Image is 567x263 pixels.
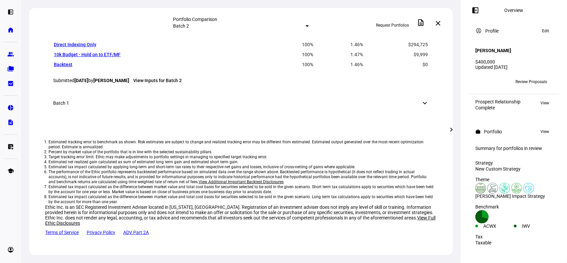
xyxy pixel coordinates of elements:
[475,128,552,136] eth-panel-overview-card-header: Portfolio
[475,129,481,134] mat-icon: work
[74,78,88,83] strong: [DATE]
[7,51,14,58] eth-mat-symbol: group
[475,27,552,35] eth-panel-overview-card-header: Profile
[48,155,433,160] li: Target tracking error limit. Ethic may make adjustments to portfolio settings in managing to spec...
[7,27,14,33] eth-mat-symbol: home
[540,128,549,136] span: View
[241,40,314,49] td: 100%
[48,195,433,204] li: Estimated tax impact calculated as the difference between market value and total cost basis for s...
[540,99,549,107] span: View
[417,19,425,27] mat-icon: description
[48,150,433,155] li: Percent by market value of the portfolio that is in line with the selected sustainability pillars.
[475,99,520,104] div: Prospect Relationship
[173,23,189,29] mat-select-trigger: Batch 2
[475,183,486,194] img: sustainableAgriculture.colored.svg
[505,8,523,13] div: Overview
[48,160,433,165] li: Estimated net realized gain calculated as sum of estimated long term gain and estimated short ter...
[54,62,72,67] a: Backtest
[475,65,552,70] div: Updated [DATE]
[241,50,314,59] td: 100%
[54,42,96,47] a: Direct Indexing Only
[48,165,433,170] li: Estimated tax impact calculated by applying long-term and short-term tax rates to their respectiv...
[510,76,552,87] button: Review Proposals
[478,79,483,84] span: ET
[485,28,499,34] div: Profile
[315,50,364,59] td: 1.47%
[475,27,482,34] mat-icon: account_circle
[376,20,409,31] span: Request Portfolios
[4,101,17,114] a: pie_chart
[93,78,129,83] strong: [PERSON_NAME]
[7,168,14,174] eth-mat-symbol: school
[45,230,79,235] a: Terms of Service
[123,230,149,235] a: ADV Part 2A
[88,78,129,83] span: by
[475,59,552,65] div: $400,000
[475,177,552,182] div: Theme
[523,183,534,194] img: healthWellness.colored.svg
[4,116,17,129] a: description
[475,194,552,199] div: [PERSON_NAME] Impact Strategy
[537,128,552,136] button: View
[53,100,69,106] div: Batch 1
[4,48,17,61] a: group
[537,99,552,107] button: View
[7,9,14,15] eth-mat-symbol: left_panel_open
[447,126,455,134] mat-icon: chevron_right
[7,104,14,111] eth-mat-symbol: pie_chart
[371,20,414,31] button: Request Portfolios
[48,185,433,195] li: Estimated tax impact calculated as the difference between market value and total cost basis for s...
[4,62,17,75] a: folder_copy
[7,66,14,72] eth-mat-symbol: folder_copy
[364,60,428,69] td: $0
[87,230,115,235] a: Privacy Policy
[471,6,479,14] mat-icon: left_panel_open
[4,23,17,37] a: home
[364,40,428,49] td: $294,725
[475,146,552,151] div: Summary for portfolios in review
[133,78,182,83] a: View Inputs for Batch 2
[475,240,552,245] div: Taxable
[475,204,552,209] div: Benchmark
[483,223,514,229] div: ACWX
[475,234,552,239] div: Tax
[199,180,284,184] span: View Additional Important Backtest Disclosures
[487,183,498,194] img: pollution.colored.svg
[53,78,429,83] div: Submitted
[4,77,17,90] a: bid_landscape
[7,80,14,87] eth-mat-symbol: bid_landscape
[522,223,552,229] div: IWV
[475,105,520,110] div: Complete
[499,183,510,194] img: climateChange.colored.svg
[48,170,433,185] li: The performance of the Ethic portfolio represents backtested performance based on simulated data ...
[511,183,522,194] img: deforestation.colored.svg
[241,60,314,69] td: 100%
[7,143,14,150] eth-mat-symbol: list_alt_add
[475,160,552,166] div: Strategy
[421,99,429,107] mat-icon: keyboard_arrow_down
[542,27,549,35] span: Edit
[7,246,14,253] eth-mat-symbol: account_circle
[475,166,552,172] div: New Custom Strategy
[484,129,502,134] div: Portfolio
[173,17,309,22] div: Portfolio Comparison
[516,76,547,87] span: Review Proposals
[475,48,511,53] h4: [PERSON_NAME]
[315,40,364,49] td: 1.46%
[45,215,435,226] span: View Full Ethic Disclosures
[48,140,433,150] li: Estimated tracking error to benchmark as shown. Risk estimates are subject to change and realized...
[7,119,14,126] eth-mat-symbol: description
[434,19,442,27] mat-icon: close
[54,52,121,57] a: 10k Budget - Hold on to ETF/MF
[364,50,428,59] td: $9,999
[539,27,552,35] button: Edit
[315,60,364,69] td: 1.46%
[45,204,437,226] div: Ethic Inc. is an SEC Registered Investment Adviser located in [US_STATE], [GEOGRAPHIC_DATA]. Regi...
